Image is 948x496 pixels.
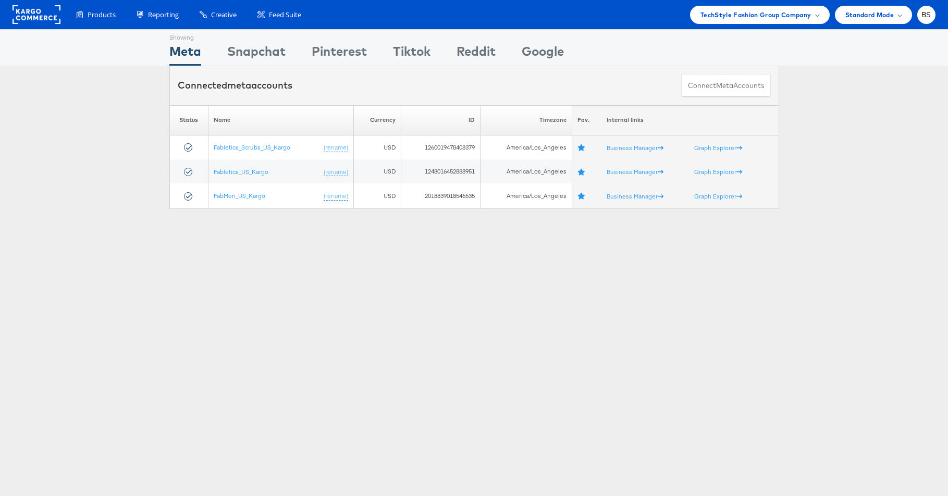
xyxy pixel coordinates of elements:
div: Google [522,42,564,66]
th: Name [208,105,353,135]
td: USD [353,159,401,184]
span: Creative [211,10,237,20]
div: Meta [169,42,201,66]
span: meta [227,79,251,91]
span: BS [921,11,931,18]
td: America/Los_Angeles [480,135,572,159]
div: Connected accounts [178,79,292,92]
th: Status [169,105,208,135]
a: Fabletics_Scrubs_US_Kargo [214,143,290,151]
th: ID [401,105,480,135]
span: Products [88,10,116,20]
a: Graph Explorer [694,192,742,200]
a: FabMen_US_Kargo [214,191,265,199]
a: (rename) [324,167,348,176]
a: (rename) [324,191,348,200]
button: ConnectmetaAccounts [681,74,771,97]
td: USD [353,135,401,159]
td: 1260019478408379 [401,135,480,159]
td: 2018839018546535 [401,183,480,208]
a: Graph Explorer [694,143,742,151]
a: Fabletics_US_Kargo [214,167,268,175]
td: America/Los_Angeles [480,159,572,184]
div: Snapchat [227,42,286,66]
span: Standard Mode [845,9,894,20]
a: Graph Explorer [694,167,742,175]
a: Business Manager [607,192,663,200]
td: America/Los_Angeles [480,183,572,208]
th: Timezone [480,105,572,135]
div: Pinterest [312,42,367,66]
span: Feed Suite [269,10,301,20]
div: Reddit [457,42,496,66]
a: Business Manager [607,143,663,151]
span: meta [716,81,733,91]
td: 1248016452888951 [401,159,480,184]
span: Reporting [148,10,179,20]
a: Business Manager [607,167,663,175]
span: TechStyle Fashion Group Company [700,9,811,20]
div: Showing [169,30,201,42]
a: (rename) [324,143,348,152]
th: Currency [353,105,401,135]
div: Tiktok [393,42,430,66]
td: USD [353,183,401,208]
